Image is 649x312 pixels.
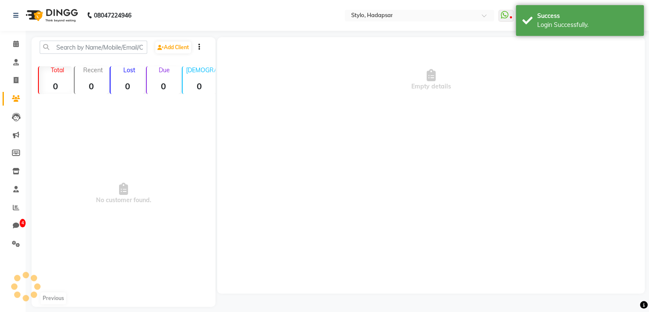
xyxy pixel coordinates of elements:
a: 4 [3,219,23,233]
div: Login Successfully. [537,21,637,29]
span: No customer found. [32,97,215,290]
p: Lost [114,66,144,74]
span: 4 [20,219,26,227]
p: Due [148,66,180,74]
p: Recent [78,66,108,74]
strong: 0 [39,81,72,91]
strong: 0 [75,81,108,91]
input: Search by Name/Mobile/Email/Code [40,41,147,54]
strong: 0 [147,81,180,91]
div: Success [537,12,637,21]
img: logo [22,3,80,27]
div: Empty details [217,37,645,123]
strong: 0 [111,81,144,91]
a: Add Client [155,41,191,53]
p: [DEMOGRAPHIC_DATA] [186,66,216,74]
b: 08047224946 [94,3,131,27]
p: Total [42,66,72,74]
strong: 0 [183,81,216,91]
